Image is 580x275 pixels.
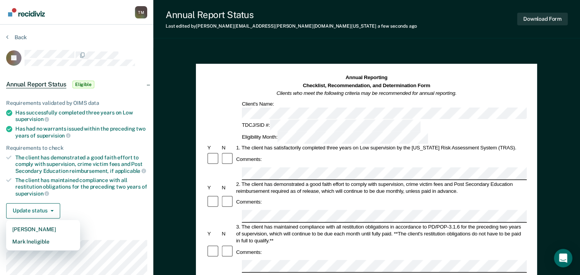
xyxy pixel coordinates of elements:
[206,230,220,237] div: Y
[346,75,388,81] strong: Annual Reporting
[235,223,527,244] div: 3. The client has maintained compliance with all restitution obligations in accordance to PD/POP-...
[15,191,49,197] span: supervision
[303,83,430,88] strong: Checklist, Recommendation, and Determination Form
[6,223,80,235] button: [PERSON_NAME]
[15,154,147,174] div: The client has demonstrated a good faith effort to comply with supervision, crime victim fees and...
[135,6,147,18] button: Profile dropdown button
[221,184,235,191] div: N
[15,126,147,139] div: Has had no warrants issued within the preceding two years of
[517,13,568,25] button: Download Form
[6,34,27,41] button: Back
[277,90,457,96] em: Clients who meet the following criteria may be recommended for annual reporting.
[6,235,80,248] button: Mark Ineligible
[241,120,422,132] div: TDCJ/SID #:
[206,184,220,191] div: Y
[235,199,263,205] div: Comments:
[8,8,45,17] img: Recidiviz
[37,133,71,139] span: supervision
[235,181,527,194] div: 2. The client has demonstrated a good faith effort to comply with supervision, crime victim fees ...
[15,177,147,197] div: The client has maintained compliance with all restitution obligations for the preceding two years of
[206,144,220,151] div: Y
[221,144,235,151] div: N
[6,100,147,106] div: Requirements validated by OIMS data
[6,81,66,88] span: Annual Report Status
[235,248,263,255] div: Comments:
[221,230,235,237] div: N
[6,203,60,219] button: Update status
[554,249,572,267] div: Open Intercom Messenger
[378,23,417,29] span: a few seconds ago
[235,144,527,151] div: 1. The client has satisfactorily completed three years on Low supervision by the [US_STATE] Risk ...
[241,132,429,144] div: Eligibility Month:
[166,23,417,29] div: Last edited by [PERSON_NAME][EMAIL_ADDRESS][PERSON_NAME][DOMAIN_NAME][US_STATE]
[15,116,49,122] span: supervision
[166,9,417,20] div: Annual Report Status
[72,81,94,88] span: Eligible
[135,6,147,18] div: T M
[6,145,147,151] div: Requirements to check
[115,168,146,174] span: applicable
[6,220,80,251] div: Dropdown Menu
[15,109,147,123] div: Has successfully completed three years on Low
[235,156,263,163] div: Comments:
